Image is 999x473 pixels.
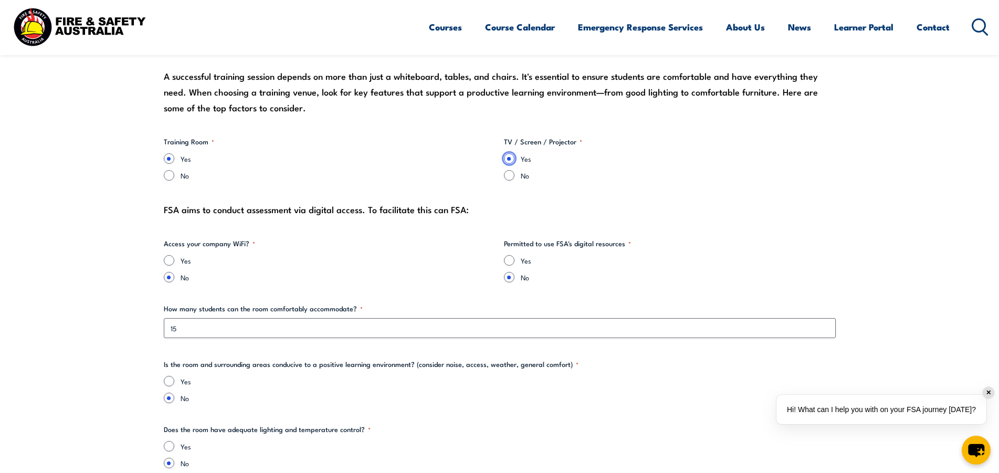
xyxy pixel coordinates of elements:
[181,153,496,164] label: Yes
[164,136,214,147] legend: Training Room
[164,202,836,217] div: FSA aims to conduct assessment via digital access. To facilitate this can FSA:
[485,13,555,41] a: Course Calendar
[181,458,836,468] label: No
[521,255,836,266] label: Yes
[164,359,579,370] legend: Is the room and surrounding areas conducive to a positive learning environment? (consider noise, ...
[164,424,371,435] legend: Does the room have adequate lighting and temperature control?
[181,272,496,282] label: No
[521,153,836,164] label: Yes
[181,170,496,181] label: No
[504,238,631,249] legend: Permitted to use FSA's digital resources
[181,441,836,451] label: Yes
[429,13,462,41] a: Courses
[788,13,811,41] a: News
[726,13,765,41] a: About Us
[164,238,255,249] legend: Access your company WiFi?
[776,395,986,424] div: Hi! What can I help you with on your FSA journey [DATE]?
[181,255,496,266] label: Yes
[578,13,703,41] a: Emergency Response Services
[917,13,950,41] a: Contact
[834,13,893,41] a: Learner Portal
[181,376,836,386] label: Yes
[164,303,836,314] label: How many students can the room comfortably accommodate?
[521,170,836,181] label: No
[181,393,836,403] label: No
[983,387,994,398] div: ✕
[164,68,836,115] div: A successful training session depends on more than just a whiteboard, tables, and chairs. It's es...
[504,136,582,147] legend: TV / Screen / Projector
[962,436,991,465] button: chat-button
[521,272,836,282] label: No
